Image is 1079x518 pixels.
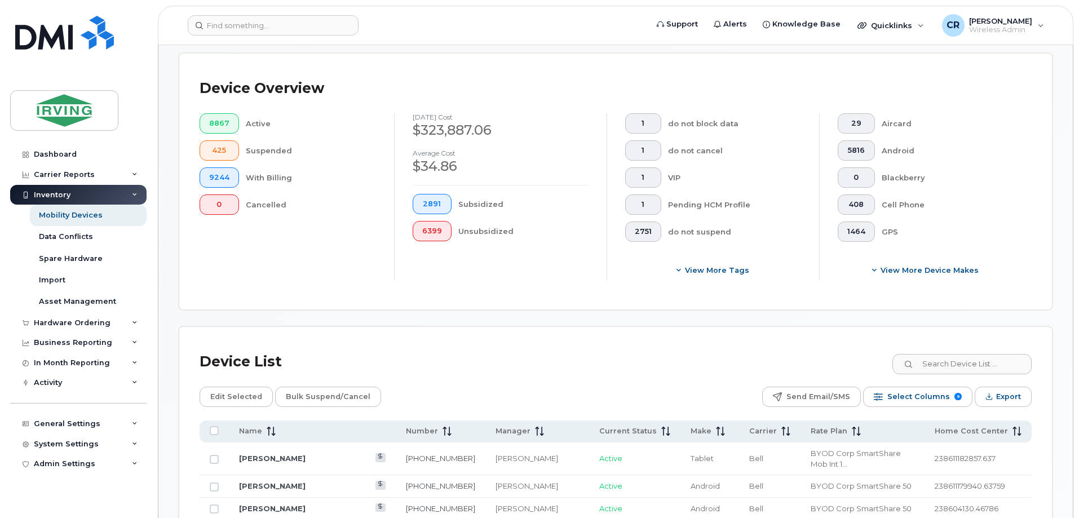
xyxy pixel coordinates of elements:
[200,113,239,134] button: 8867
[200,347,282,377] div: Device List
[723,19,747,30] span: Alerts
[882,222,1014,242] div: GPS
[625,260,801,280] button: View more tags
[847,119,865,128] span: 29
[847,173,865,182] span: 0
[413,221,452,241] button: 6399
[838,260,1014,280] button: View More Device Makes
[691,481,720,490] span: Android
[691,426,711,436] span: Make
[935,504,998,513] span: 238604130.46786
[406,481,475,490] a: [PHONE_NUMBER]
[375,481,386,489] a: View Last Bill
[625,113,661,134] button: 1
[246,167,377,188] div: With Billing
[599,454,622,463] span: Active
[811,481,912,490] span: BYOD Corp SmartShare 50
[625,222,661,242] button: 2751
[668,167,802,188] div: VIP
[954,393,962,400] span: 9
[413,157,589,176] div: $34.86
[458,194,589,214] div: Subsidized
[625,167,661,188] button: 1
[275,387,381,407] button: Bulk Suspend/Cancel
[666,19,698,30] span: Support
[847,200,865,209] span: 408
[599,426,657,436] span: Current Status
[811,504,912,513] span: BYOD Corp SmartShare 50
[422,200,442,209] span: 2891
[850,14,932,37] div: Quicklinks
[375,503,386,512] a: View Last Bill
[749,481,763,490] span: Bell
[934,14,1052,37] div: Crystal Rowe
[786,388,850,405] span: Send Email/SMS
[762,387,861,407] button: Send Email/SMS
[975,387,1032,407] button: Export
[749,504,763,513] span: Bell
[882,140,1014,161] div: Android
[458,221,589,241] div: Unsubsidized
[599,481,622,490] span: Active
[935,481,1005,490] span: 238611179940.63759
[239,426,262,436] span: Name
[188,15,359,36] input: Find something...
[635,173,652,182] span: 1
[668,222,802,242] div: do not suspend
[413,113,589,121] h4: [DATE] cost
[406,454,475,463] a: [PHONE_NUMBER]
[838,167,875,188] button: 0
[706,13,755,36] a: Alerts
[413,149,589,157] h4: Average cost
[496,481,579,492] div: [PERSON_NAME]
[496,503,579,514] div: [PERSON_NAME]
[755,13,848,36] a: Knowledge Base
[935,454,996,463] span: 238611182857.637
[882,194,1014,215] div: Cell Phone
[882,113,1014,134] div: Aircard
[635,119,652,128] span: 1
[413,121,589,140] div: $323,887.06
[887,388,950,405] span: Select Columns
[691,454,714,463] span: Tablet
[246,140,377,161] div: Suspended
[871,21,912,30] span: Quicklinks
[239,504,306,513] a: [PERSON_NAME]
[246,113,377,134] div: Active
[286,388,370,405] span: Bulk Suspend/Cancel
[200,74,324,103] div: Device Overview
[635,146,652,155] span: 1
[599,504,622,513] span: Active
[838,194,875,215] button: 408
[239,481,306,490] a: [PERSON_NAME]
[668,113,802,134] div: do not block data
[239,454,306,463] a: [PERSON_NAME]
[668,194,802,215] div: Pending HCM Profile
[496,453,579,464] div: [PERSON_NAME]
[847,227,865,236] span: 1464
[422,227,442,236] span: 6399
[496,426,530,436] span: Manager
[935,426,1008,436] span: Home Cost Center
[209,146,229,155] span: 425
[685,265,749,276] span: View more tags
[947,19,959,32] span: CR
[649,13,706,36] a: Support
[838,113,875,134] button: 29
[200,387,273,407] button: Edit Selected
[996,388,1021,405] span: Export
[413,194,452,214] button: 2891
[635,227,652,236] span: 2751
[375,453,386,462] a: View Last Bill
[406,426,438,436] span: Number
[200,140,239,161] button: 425
[668,140,802,161] div: do not cancel
[772,19,841,30] span: Knowledge Base
[847,146,865,155] span: 5816
[200,194,239,215] button: 0
[209,200,229,209] span: 0
[749,426,777,436] span: Carrier
[838,222,875,242] button: 1464
[625,140,661,161] button: 1
[210,388,262,405] span: Edit Selected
